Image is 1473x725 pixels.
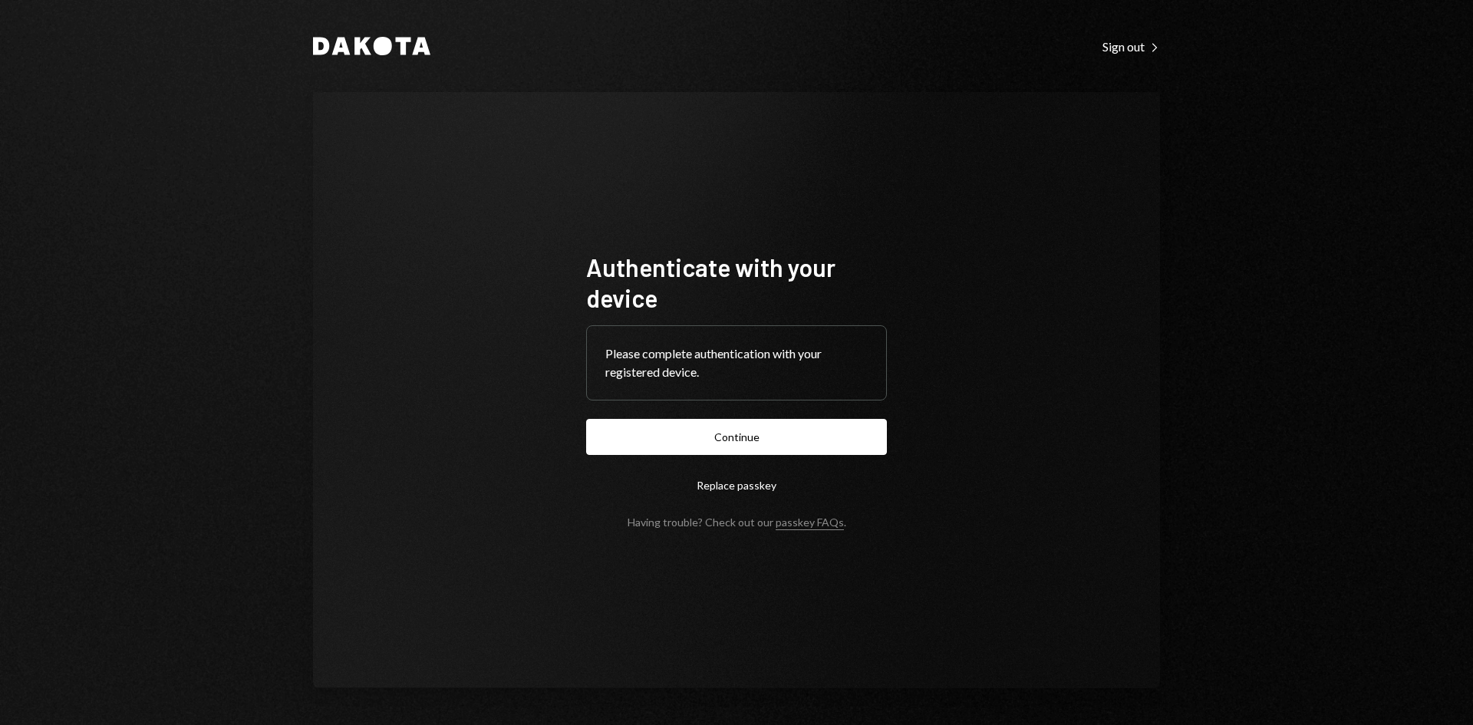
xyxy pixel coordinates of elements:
[605,344,868,381] div: Please complete authentication with your registered device.
[586,467,887,503] button: Replace passkey
[776,516,844,530] a: passkey FAQs
[586,419,887,455] button: Continue
[1102,39,1160,54] div: Sign out
[1102,38,1160,54] a: Sign out
[628,516,846,529] div: Having trouble? Check out our .
[586,252,887,313] h1: Authenticate with your device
